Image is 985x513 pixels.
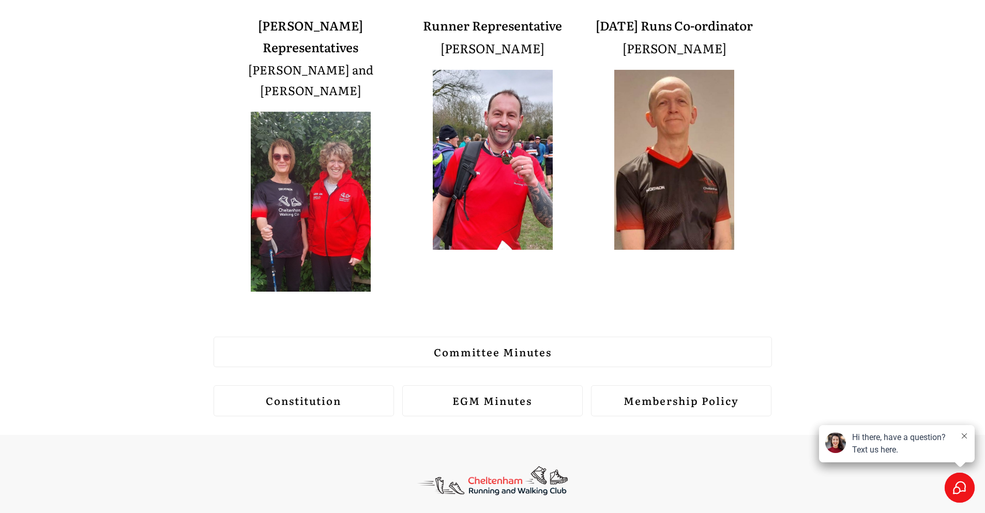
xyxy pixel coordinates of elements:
strong: Committee Minutes [434,344,552,359]
p: [PERSON_NAME] and [PERSON_NAME] [224,59,398,101]
img: David Mumford [614,70,734,250]
p: [PERSON_NAME] [588,37,761,59]
img: Stella and Sheila [251,112,371,292]
p: [PERSON_NAME] Representatives [224,14,398,58]
a: EGM Minutes [402,385,583,416]
a: Committee Minutes [214,337,772,368]
img: Decathlon [405,456,580,506]
strong: Constitution [266,393,341,408]
img: Lee Ormerod [433,70,553,250]
strong: EGM Minutes [452,393,532,408]
a: Membership Policy [591,385,772,416]
p: Runner Representative [406,14,579,36]
p: [PERSON_NAME] [406,37,579,59]
a: Constitution [214,385,395,416]
p: [DATE] Runs Co-ordinator [588,14,761,36]
strong: Membership Policy [624,393,739,408]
